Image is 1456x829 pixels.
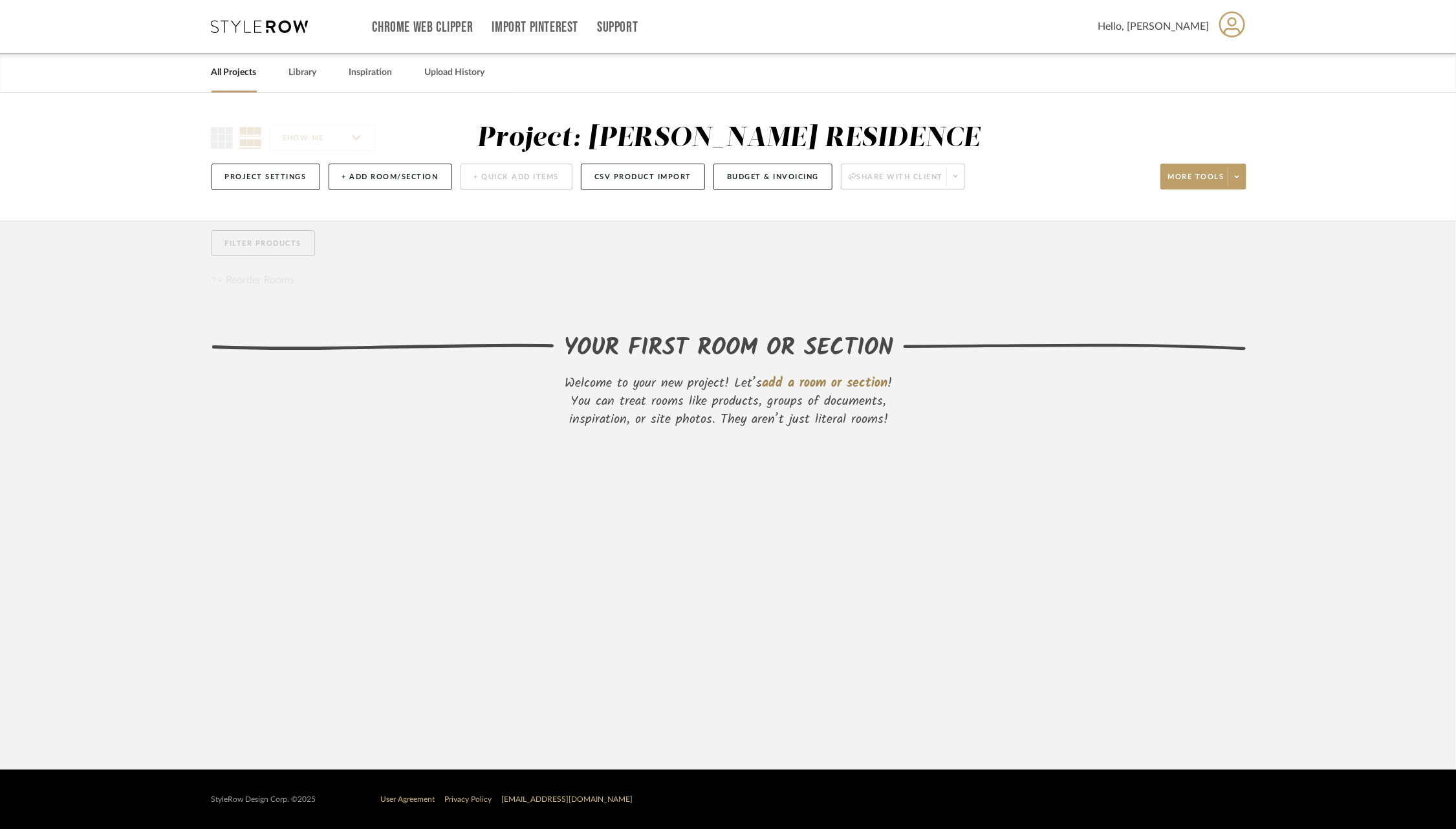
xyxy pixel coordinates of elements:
[445,795,492,803] a: Privacy Policy
[212,64,257,81] a: All Projects
[226,272,294,288] span: Reorder Rooms
[597,22,638,33] a: Support
[1168,172,1224,191] span: More tools
[425,64,485,81] a: Upload History
[381,795,435,803] a: User Agreement
[713,164,832,190] button: Budget & Invoicing
[841,164,965,189] button: Share with client
[554,374,904,429] div: Welcome to your new project! Let’s ! You can treat rooms like products, groups of documents, insp...
[581,164,705,190] button: CSV Product Import
[461,164,573,190] button: + Quick Add Items
[477,125,980,152] div: Project: [PERSON_NAME] RESIDENCE
[1160,164,1246,189] button: More tools
[373,22,473,33] a: Chrome Web Clipper
[212,230,316,257] button: Filter Products
[289,64,317,81] a: Library
[1098,19,1210,34] span: Hello, [PERSON_NAME]
[763,373,888,394] span: add a room or section
[564,331,893,366] div: YOUR FIRST ROOM OR SECTION
[349,64,393,81] a: Inspiration
[849,172,943,191] span: Share with client
[212,272,295,288] button: Reorder Rooms
[329,164,452,190] button: + Add Room/Section
[212,795,316,804] div: StyleRow Design Corp. ©2025
[492,22,578,33] a: Import Pinterest
[502,795,633,803] a: [EMAIL_ADDRESS][DOMAIN_NAME]
[212,164,320,190] button: Project Settings
[212,343,555,350] img: lefthand-divider.svg
[903,343,1246,350] img: righthand-divider.svg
